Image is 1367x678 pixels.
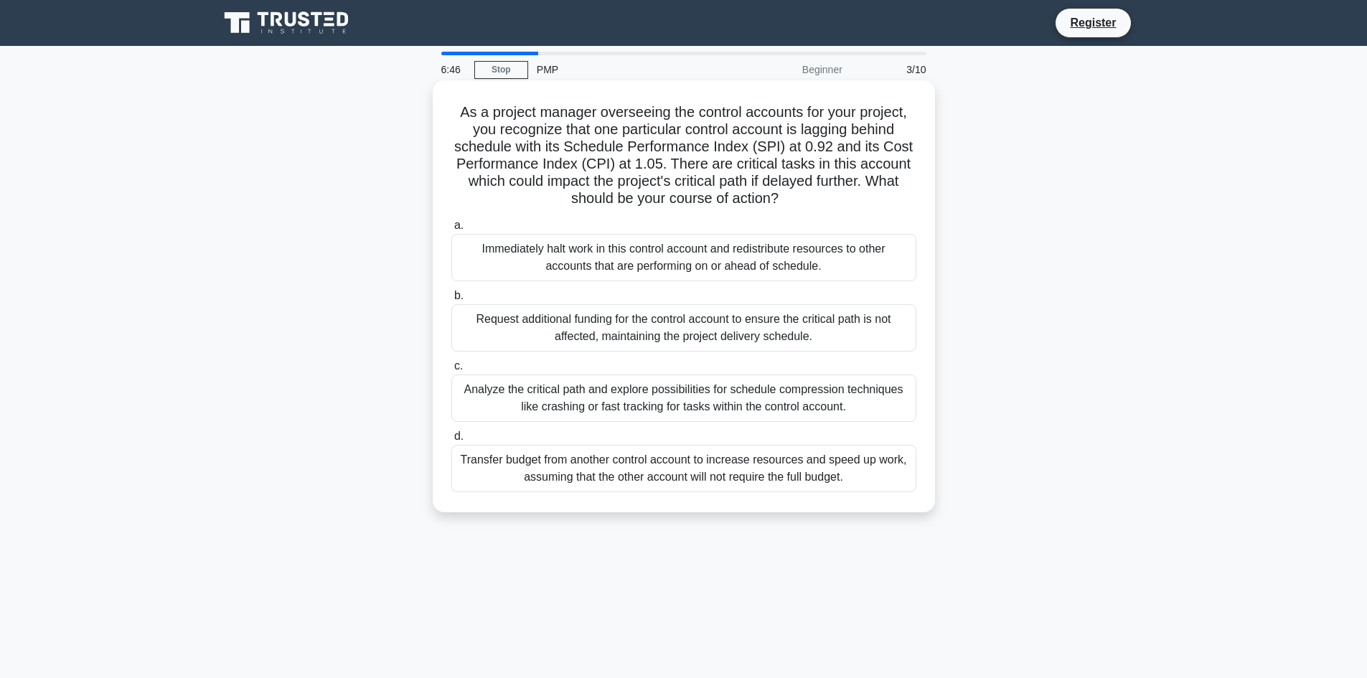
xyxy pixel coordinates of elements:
[725,55,851,84] div: Beginner
[454,289,464,301] span: b.
[451,445,916,492] div: Transfer budget from another control account to increase resources and speed up work, assuming th...
[474,61,528,79] a: Stop
[1061,14,1124,32] a: Register
[450,103,918,208] h5: As a project manager overseeing the control accounts for your project, you recognize that one par...
[451,234,916,281] div: Immediately halt work in this control account and redistribute resources to other accounts that a...
[851,55,935,84] div: 3/10
[451,304,916,352] div: Request additional funding for the control account to ensure the critical path is not affected, m...
[451,375,916,422] div: Analyze the critical path and explore possibilities for schedule compression techniques like cras...
[454,430,464,442] span: d.
[433,55,474,84] div: 6:46
[454,219,464,231] span: a.
[528,55,725,84] div: PMP
[454,359,463,372] span: c.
